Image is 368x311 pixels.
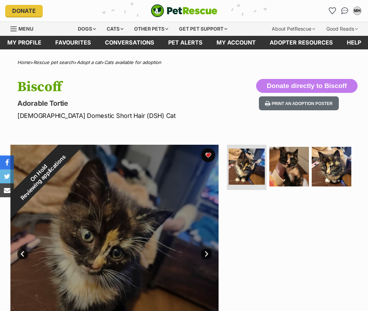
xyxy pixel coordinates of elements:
a: Conversations [339,5,350,16]
a: Prev [17,249,28,259]
img: Photo of Biscoff [269,147,309,186]
button: favourite [201,148,215,162]
img: Photo of Biscoff [229,149,265,185]
a: Adopter resources [263,36,340,49]
a: Favourites [48,36,98,49]
ul: Account quick links [327,5,363,16]
a: Rescue pet search [33,59,74,65]
a: Donate [5,5,43,17]
button: Donate directly to Biscoff [256,79,358,93]
a: PetRescue [151,4,218,17]
div: MH [354,7,361,14]
button: My account [352,5,363,16]
div: About PetRescue [267,22,320,36]
img: chat-41dd97257d64d25036548639549fe6c8038ab92f7586957e7f3b1b290dea8141.svg [341,7,349,14]
div: Other pets [129,22,173,36]
a: Help [340,36,368,49]
img: Photo of Biscoff [312,147,351,186]
p: Adorable Tortie [17,98,226,108]
a: Cats available for adoption [104,59,161,65]
div: Cats [102,22,128,36]
img: logo-cat-932fe2b9b8326f06289b0f2fb663e598f794de774fb13d1741a6617ecf9a85b4.svg [151,4,218,17]
a: My profile [0,36,48,49]
a: Menu [10,22,38,34]
a: Home [17,59,30,65]
div: Good Reads [321,22,363,36]
a: Favourites [327,5,338,16]
a: Adopt a cat [77,59,101,65]
span: Reviewing applications [19,154,67,201]
p: [DEMOGRAPHIC_DATA] Domestic Short Hair (DSH) Cat [17,111,226,120]
button: Print an adoption poster [259,96,339,111]
a: Next [201,249,212,259]
div: Dogs [73,22,101,36]
span: Menu [18,26,33,32]
a: conversations [98,36,161,49]
h1: Biscoff [17,79,226,95]
a: My account [210,36,263,49]
div: Get pet support [174,22,232,36]
a: Pet alerts [161,36,210,49]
